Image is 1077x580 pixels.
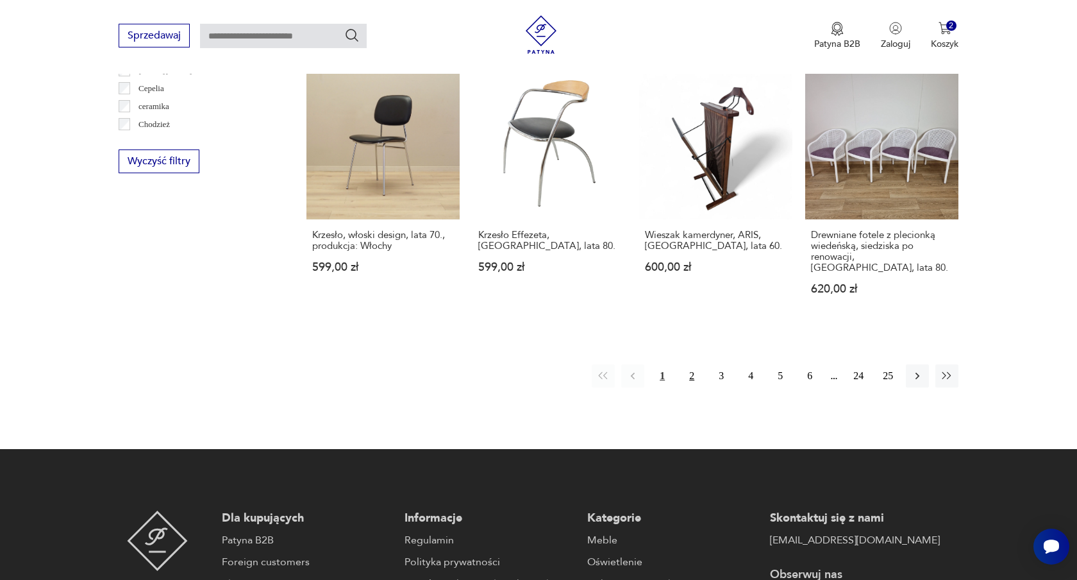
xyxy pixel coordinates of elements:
p: Dla kupujących [222,511,392,526]
button: 24 [847,364,870,388]
button: 25 [876,364,899,388]
button: 4 [739,364,762,388]
a: Drewniane fotele z plecionką wiedeńską, siedziska po renowacji, Włochy, lata 80.Drewniane fotele ... [805,66,958,320]
button: Sprzedawaj [119,24,190,47]
p: Kategorie [587,511,757,526]
p: 620,00 zł [811,284,953,294]
button: 2Koszyk [931,22,958,50]
iframe: Smartsupp widget button [1033,529,1069,565]
p: Skontaktuj się z nami [770,511,940,526]
a: Oświetlenie [587,554,757,570]
h3: Drewniane fotele z plecionką wiedeńską, siedziska po renowacji, [GEOGRAPHIC_DATA], lata 80. [811,230,953,273]
a: Ikona medaluPatyna B2B [814,22,860,50]
p: ceramika [138,99,169,114]
button: 6 [798,364,821,388]
button: Patyna B2B [814,22,860,50]
a: Regulamin [405,533,574,548]
img: Patyna - sklep z meblami i dekoracjami vintage [522,15,560,54]
button: Wyczyść filtry [119,149,199,173]
a: Sprzedawaj [119,32,190,41]
a: Wieszak kamerdyner, ARIS, Italy, lata 60.Wieszak kamerdyner, ARIS, [GEOGRAPHIC_DATA], lata 60.600... [639,66,792,320]
a: Patyna B2B [222,533,392,548]
div: 2 [946,21,957,31]
button: 2 [680,364,703,388]
p: Patyna B2B [814,38,860,50]
p: Koszyk [931,38,958,50]
p: Ćmielów [138,135,169,149]
button: 3 [710,364,733,388]
p: 600,00 zł [645,262,787,273]
a: Krzesło Effezeta, Włochy, lata 80.Krzesło Effezeta, [GEOGRAPHIC_DATA], lata 80.599,00 zł [472,66,626,320]
h3: Wieszak kamerdyner, ARIS, [GEOGRAPHIC_DATA], lata 60. [645,230,787,252]
img: Patyna - sklep z meblami i dekoracjami vintage [127,511,188,571]
img: Ikona koszyka [939,22,951,35]
img: Ikonka użytkownika [889,22,902,35]
a: [EMAIL_ADDRESS][DOMAIN_NAME] [770,533,940,548]
button: Szukaj [344,28,360,43]
p: Chodzież [138,117,170,132]
p: 599,00 zł [312,262,454,273]
button: 5 [769,364,792,388]
p: 599,00 zł [478,262,620,273]
p: Informacje [405,511,574,526]
p: Cepelia [138,81,164,96]
button: 1 [651,364,674,388]
button: Zaloguj [881,22,910,50]
a: Foreign customers [222,554,392,570]
p: Zaloguj [881,38,910,50]
a: Polityka prywatności [405,554,574,570]
h3: Krzesło, włoski design, lata 70., produkcja: Włochy [312,230,454,252]
a: Meble [587,533,757,548]
a: Krzesło, włoski design, lata 70., produkcja: WłochyKrzesło, włoski design, lata 70., produkcja: W... [306,66,460,320]
h3: Krzesło Effezeta, [GEOGRAPHIC_DATA], lata 80. [478,230,620,252]
img: Ikona medalu [831,22,844,36]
